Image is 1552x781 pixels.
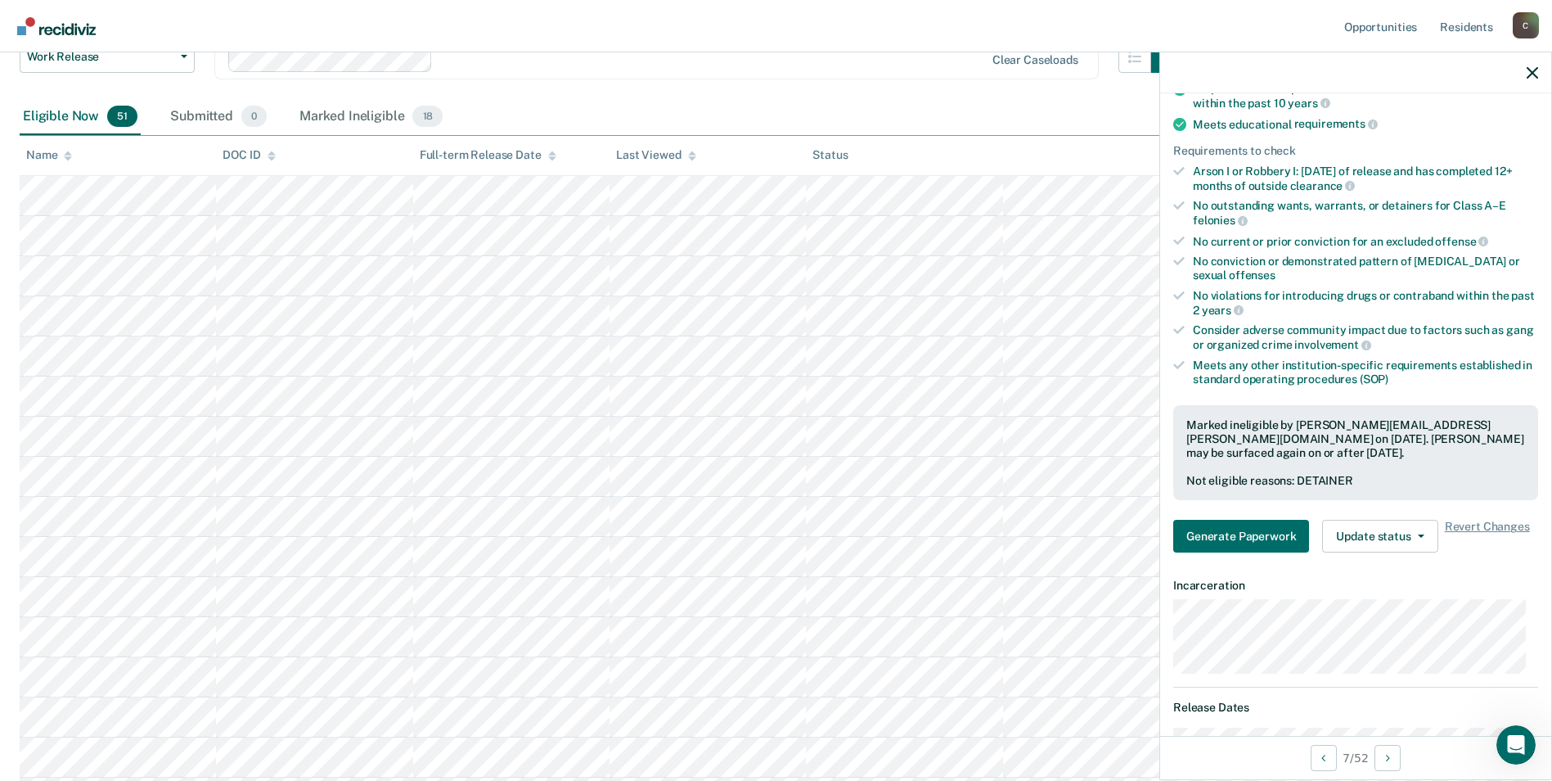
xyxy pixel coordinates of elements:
[1229,269,1275,282] span: offenses
[191,26,224,59] img: Profile image for Rajan
[420,148,556,162] div: Full-term Release Date
[27,50,174,64] span: Work Release
[34,290,273,307] div: Send us a message
[992,53,1078,67] div: Clear caseloads
[33,31,123,57] img: logo
[1193,82,1538,110] div: No perimeter escapes within the current sentence structure or within the past 10
[33,228,295,255] p: How can we help?
[1193,199,1538,227] div: No outstanding wants, warrants, or detainers for Class A–E
[167,99,270,135] div: Submitted
[296,99,446,135] div: Marked Ineligible
[16,276,311,321] div: Send us a message
[1193,255,1538,282] div: No conviction or demonstrated pattern of [MEDICAL_DATA] or sexual
[1496,725,1536,765] iframe: Intercom live chat
[223,26,255,59] div: Profile image for Krysty
[1193,323,1538,351] div: Consider adverse community impact due to factors such as gang or organized crime
[1445,520,1530,553] span: Revert Changes
[107,106,137,127] span: 51
[1435,235,1488,248] span: offense
[1193,359,1538,386] div: Meets any other institution-specific requirements established in standard operating procedures
[1193,234,1538,249] div: No current or prior conviction for an excluded
[616,148,695,162] div: Last Viewed
[1513,12,1539,38] div: C
[1288,97,1329,110] span: years
[281,26,311,56] div: Close
[223,148,275,162] div: DOC ID
[17,17,96,35] img: Recidiviz
[1294,338,1370,351] span: involvement
[1173,144,1538,158] div: Requirements to check
[1186,418,1525,459] div: Marked ineligible by [PERSON_NAME][EMAIL_ADDRESS][PERSON_NAME][DOMAIN_NAME] on [DATE]. [PERSON_NA...
[1311,745,1337,771] button: Previous Opportunity
[164,511,327,576] button: Messages
[1173,520,1309,553] button: Generate Paperwork
[812,148,848,162] div: Status
[26,148,72,162] div: Name
[1294,117,1378,130] span: requirements
[1193,165,1538,192] div: Arson I or Robbery I: [DATE] of release and has completed 12+ months of outside
[1193,214,1248,227] span: felonies
[1290,179,1356,192] span: clearance
[33,116,295,228] p: Hi [PERSON_NAME][EMAIL_ADDRESS][PERSON_NAME][DOMAIN_NAME] 👋
[241,106,267,127] span: 0
[1360,372,1388,386] span: (SOP)
[1513,12,1539,38] button: Profile dropdown button
[1322,520,1437,553] button: Update status
[1374,745,1401,771] button: Next Opportunity
[63,552,100,563] span: Home
[1202,304,1244,317] span: years
[20,99,141,135] div: Eligible Now
[1193,289,1538,317] div: No violations for introducing drugs or contraband within the past 2
[1173,701,1538,715] dt: Release Dates
[1193,117,1538,132] div: Meets educational
[1173,579,1538,593] dt: Incarceration
[412,106,443,127] span: 18
[1160,736,1551,779] div: 7 / 52
[160,26,193,59] img: Profile image for Kim
[218,552,274,563] span: Messages
[1186,474,1525,488] div: Not eligible reasons: DETAINER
